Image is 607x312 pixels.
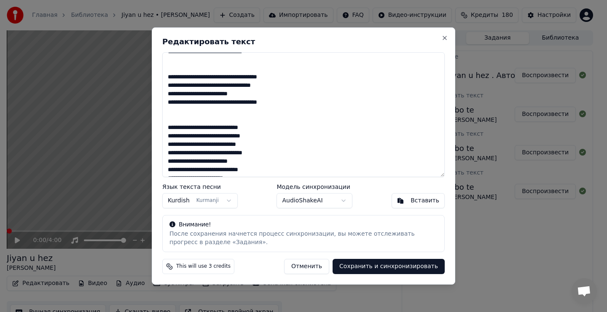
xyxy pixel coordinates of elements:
div: Внимание! [169,221,438,229]
label: Модель синхронизации [277,184,352,190]
div: После сохранения начнется процесс синхронизации, вы можете отслеживать прогресс в разделе «Задания». [169,230,438,247]
span: This will use 3 credits [176,263,231,270]
div: Вставить [411,196,439,205]
h2: Редактировать текст [162,38,445,46]
button: Вставить [392,193,445,208]
button: Сохранить и синхронизировать [333,259,445,274]
label: Язык текста песни [162,184,238,190]
button: Отменить [284,259,329,274]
